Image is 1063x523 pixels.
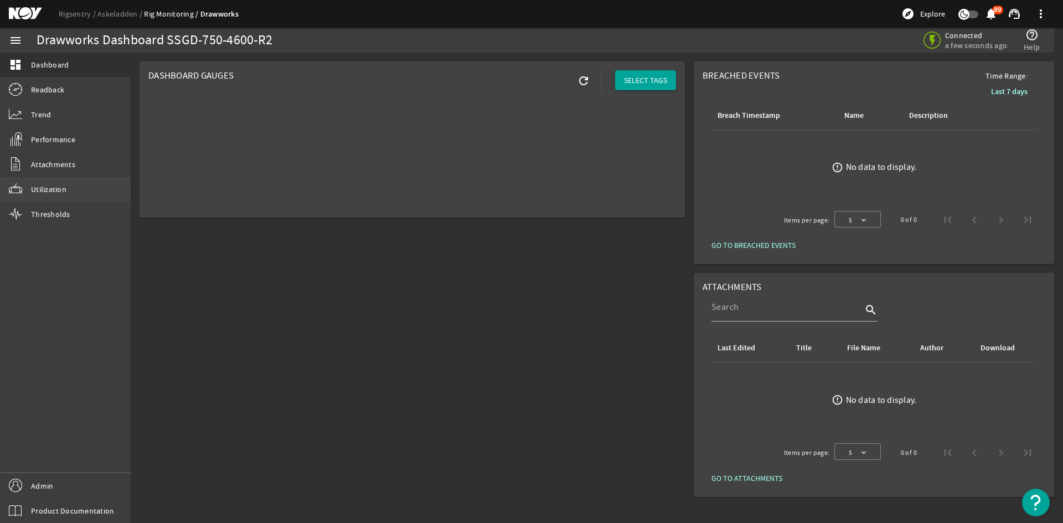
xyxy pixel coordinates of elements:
span: Readback [31,84,64,95]
div: Items per page: [784,215,830,226]
mat-icon: refresh [577,74,590,87]
button: more_vert [1028,1,1054,27]
div: Author [918,342,966,354]
span: GO TO ATTACHMENTS [711,473,782,484]
span: Utilization [31,184,66,195]
span: Breached Events [703,70,780,81]
a: Drawworks [200,9,239,19]
div: No data to display. [846,162,917,173]
div: 0 of 0 [901,447,917,458]
div: Description [907,110,987,122]
div: Author [920,342,943,354]
span: Help [1024,42,1040,53]
div: No data to display. [846,395,917,406]
div: Name [844,110,864,122]
span: Time Range: [977,70,1036,81]
span: Thresholds [31,209,70,220]
button: GO TO BREACHED EVENTS [703,235,804,255]
div: Description [909,110,948,122]
div: Title [796,342,812,354]
span: a few seconds ago [945,40,1007,50]
div: Download [981,342,1015,354]
div: Name [843,110,894,122]
span: GO TO BREACHED EVENTS [711,240,796,251]
span: Trend [31,109,51,120]
span: Performance [31,134,75,145]
button: GO TO ATTACHMENTS [703,468,791,488]
a: Rigsentry [59,9,97,19]
button: 89 [985,8,997,20]
span: Admin [31,480,53,491]
span: Attachments [31,159,75,170]
a: Askeladden [97,9,144,19]
button: Last 7 days [982,81,1036,101]
mat-icon: dashboard [9,58,22,71]
span: Connected [945,30,1007,40]
button: Open Resource Center [1022,489,1050,516]
mat-icon: error_outline [832,394,843,406]
input: Search [711,301,862,314]
mat-icon: help_outline [1025,28,1039,42]
div: Breach Timestamp [718,110,780,122]
span: Attachments [703,281,762,293]
div: File Name [847,342,880,354]
mat-icon: support_agent [1008,7,1021,20]
div: File Name [845,342,905,354]
div: 0 of 0 [901,214,917,225]
b: Last 7 days [991,86,1028,97]
div: Last Edited [716,342,781,354]
button: SELECT TAGS [615,70,676,90]
div: Items per page: [784,447,830,458]
mat-icon: error_outline [832,162,843,173]
div: Breach Timestamp [716,110,830,122]
mat-icon: menu [9,34,22,47]
div: Title [794,342,832,354]
span: SELECT TAGS [624,75,667,86]
span: Explore [920,8,945,19]
button: Explore [897,5,950,23]
span: Product Documentation [31,505,114,516]
span: Dashboard Gauges [148,70,234,81]
a: Rig Monitoring [144,9,200,19]
div: Last Edited [718,342,755,354]
div: Drawworks Dashboard SSGD-750-4600-R2 [37,35,272,46]
i: search [864,303,878,317]
span: Dashboard [31,59,69,70]
mat-icon: explore [901,7,915,20]
mat-icon: notifications [984,7,998,20]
